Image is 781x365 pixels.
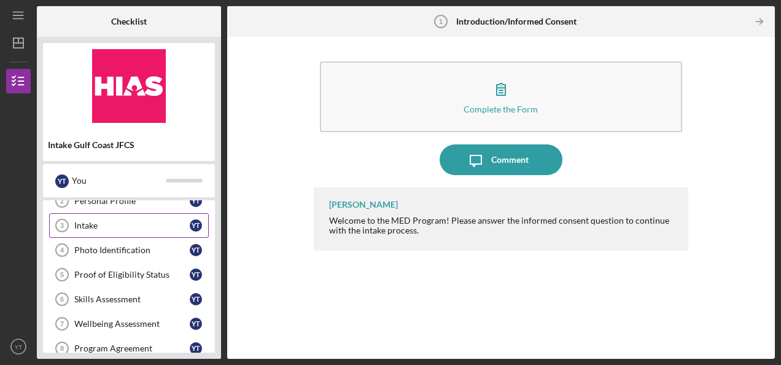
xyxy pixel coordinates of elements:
[43,49,215,123] img: Product logo
[49,189,209,213] a: 2Personal ProfileYT
[60,320,64,328] tspan: 7
[74,343,190,353] div: Program Agreement
[49,336,209,361] a: 8Program AgreementYT
[440,144,562,175] button: Comment
[55,175,69,188] div: Y T
[60,271,64,278] tspan: 5
[60,345,64,352] tspan: 8
[190,195,202,207] div: Y T
[190,293,202,305] div: Y T
[49,312,209,336] a: 7Wellbeing AssessmentYT
[111,17,147,26] b: Checklist
[439,18,443,25] tspan: 1
[60,246,64,254] tspan: 4
[49,287,209,312] a: 6Skills AssessmentYT
[60,296,64,303] tspan: 6
[491,144,529,175] div: Comment
[190,318,202,330] div: Y T
[464,104,538,114] div: Complete the Form
[74,221,190,230] div: Intake
[49,213,209,238] a: 3IntakeYT
[74,319,190,329] div: Wellbeing Assessment
[190,269,202,281] div: Y T
[72,170,166,191] div: You
[329,216,676,235] div: Welcome to the MED Program! Please answer the informed consent question to continue with the inta...
[74,270,190,280] div: Proof of Eligibility Status
[320,61,682,132] button: Complete the Form
[60,197,64,205] tspan: 2
[49,238,209,262] a: 4Photo IdentificationYT
[74,294,190,304] div: Skills Assessment
[74,245,190,255] div: Photo Identification
[15,343,22,350] text: YT
[190,342,202,355] div: Y T
[329,200,398,210] div: [PERSON_NAME]
[190,219,202,232] div: Y T
[456,17,577,26] b: Introduction/Informed Consent
[74,196,190,206] div: Personal Profile
[48,140,210,150] div: Intake Gulf Coast JFCS
[60,222,64,229] tspan: 3
[49,262,209,287] a: 5Proof of Eligibility StatusYT
[190,244,202,256] div: Y T
[6,334,31,359] button: YT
